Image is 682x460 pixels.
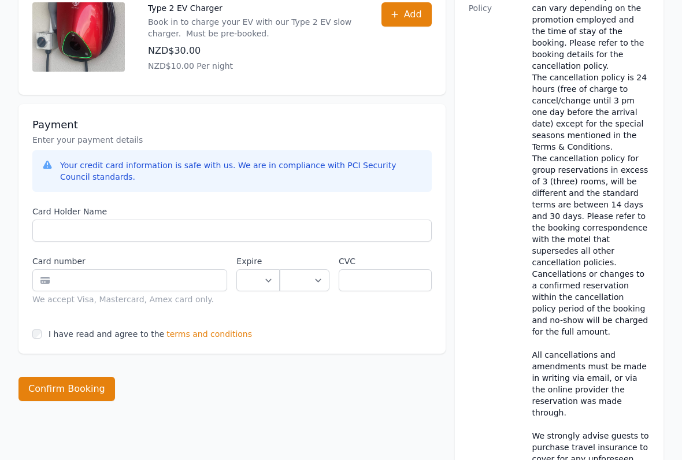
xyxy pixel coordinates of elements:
[32,206,432,217] label: Card Holder Name
[280,255,329,267] label: .
[32,118,432,132] h3: Payment
[236,255,280,267] label: Expire
[148,60,358,72] p: NZD$10.00 Per night
[148,2,358,14] p: Type 2 EV Charger
[32,255,227,267] label: Card number
[32,134,432,146] p: Enter your payment details
[148,16,358,39] p: Book in to charge your EV with our Type 2 EV slow charger. Must be pre-booked.
[60,159,422,183] div: Your credit card information is safe with us. We are in compliance with PCI Security Council stan...
[166,328,252,340] span: terms and conditions
[148,44,358,58] p: NZD$30.00
[32,2,125,72] img: Type 2 EV Charger
[18,377,115,401] button: Confirm Booking
[381,2,432,27] button: Add
[49,329,164,339] label: I have read and agree to the
[339,255,432,267] label: CVC
[404,8,422,21] span: Add
[32,294,227,305] div: We accept Visa, Mastercard, Amex card only.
